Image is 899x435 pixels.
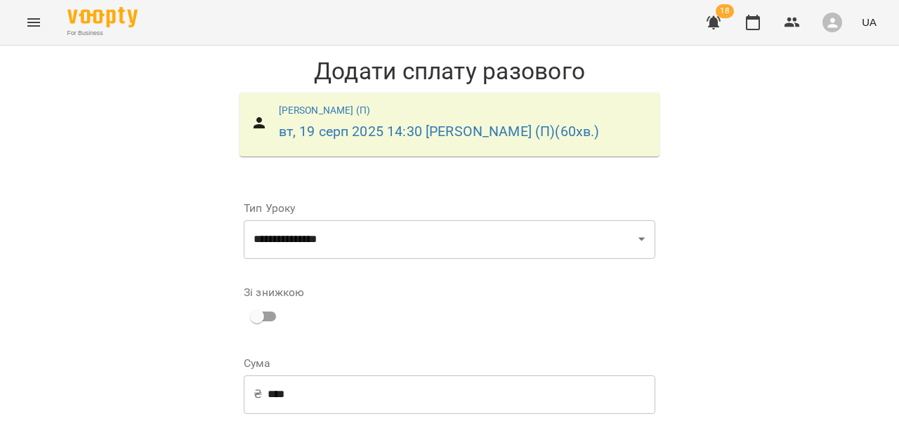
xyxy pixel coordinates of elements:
span: 18 [716,4,734,18]
p: ₴ [254,386,262,403]
a: вт, 19 серп 2025 14:30 [PERSON_NAME] (П)(60хв.) [279,123,600,140]
h1: Додати сплату разового [232,57,667,86]
label: Зі знижкою [244,287,304,298]
label: Тип Уроку [244,203,655,214]
img: Voopty Logo [67,7,138,27]
a: [PERSON_NAME] (П) [279,105,371,116]
button: UA [856,9,882,35]
button: Menu [17,6,51,39]
span: UA [862,15,877,29]
label: Сума [244,358,655,369]
span: For Business [67,29,138,38]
